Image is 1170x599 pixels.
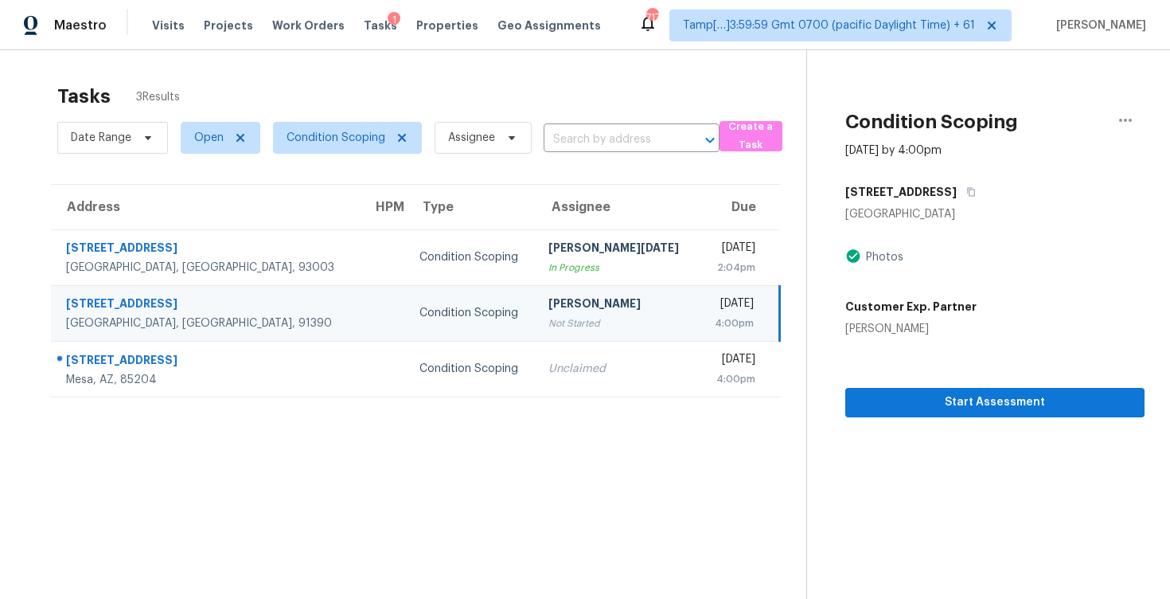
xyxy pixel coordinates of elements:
[712,315,754,331] div: 4:00pm
[845,184,957,200] h5: [STREET_ADDRESS]
[548,296,686,315] div: [PERSON_NAME]
[845,114,1018,130] h2: Condition Scoping
[845,248,861,264] img: Artifact Present Icon
[720,121,783,151] button: Create a Task
[712,351,755,371] div: [DATE]
[51,185,360,229] th: Address
[136,89,180,105] span: 3 Results
[544,127,675,152] input: Search by address
[66,352,347,372] div: [STREET_ADDRESS]
[845,321,977,337] div: [PERSON_NAME]
[364,20,397,31] span: Tasks
[416,18,478,33] span: Properties
[536,185,699,229] th: Assignee
[448,130,495,146] span: Assignee
[683,18,975,33] span: Tamp[…]3:59:59 Gmt 0700 (pacific Daylight Time) + 61
[548,240,686,260] div: [PERSON_NAME][DATE]
[548,315,686,331] div: Not Started
[699,185,780,229] th: Due
[712,296,754,315] div: [DATE]
[66,296,347,315] div: [STREET_ADDRESS]
[66,315,347,331] div: [GEOGRAPHIC_DATA], [GEOGRAPHIC_DATA], 91390
[419,249,524,265] div: Condition Scoping
[845,299,977,315] h5: Customer Exp. Partner
[957,178,978,206] button: Copy Address
[66,372,347,388] div: Mesa, AZ, 85204
[712,240,755,260] div: [DATE]
[407,185,536,229] th: Type
[419,305,524,321] div: Condition Scoping
[845,206,1145,222] div: [GEOGRAPHIC_DATA]
[727,118,775,155] span: Create a Task
[845,388,1145,417] button: Start Assessment
[388,12,400,28] div: 1
[548,260,686,276] div: In Progress
[272,18,345,33] span: Work Orders
[548,361,686,377] div: Unclaimed
[845,143,942,159] div: [DATE] by 4:00pm
[57,88,111,104] h2: Tasks
[66,260,347,276] div: [GEOGRAPHIC_DATA], [GEOGRAPHIC_DATA], 93003
[360,185,406,229] th: HPM
[861,249,903,265] div: Photos
[152,18,185,33] span: Visits
[71,130,131,146] span: Date Range
[699,129,721,151] button: Open
[54,18,107,33] span: Maestro
[204,18,253,33] span: Projects
[712,371,755,387] div: 4:00pm
[712,260,755,276] div: 2:04pm
[287,130,385,146] span: Condition Scoping
[858,393,1132,413] span: Start Assessment
[1050,18,1146,33] span: [PERSON_NAME]
[497,18,601,33] span: Geo Assignments
[66,240,347,260] div: [STREET_ADDRESS]
[419,361,524,377] div: Condition Scoping
[646,10,657,25] div: 717
[194,130,224,146] span: Open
